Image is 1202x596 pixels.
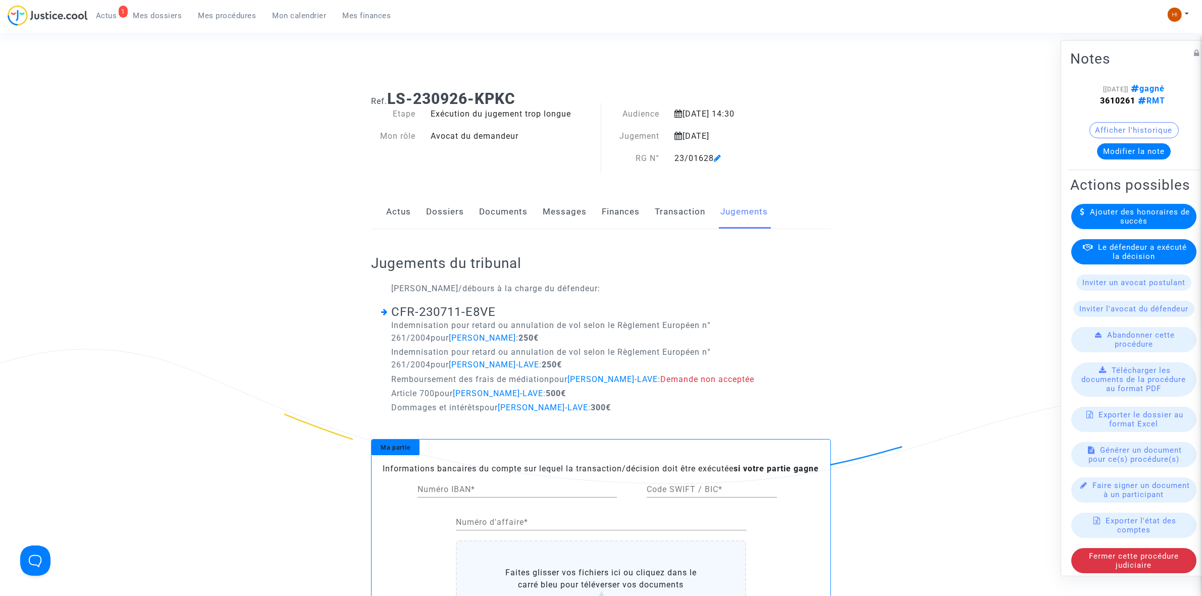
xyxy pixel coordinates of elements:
a: Documents [479,195,528,229]
a: Mes dossiers [125,8,190,23]
button: Afficher l'historique [1089,122,1179,138]
a: Jugements [720,195,768,229]
b: 300€ [591,403,611,412]
a: Finances [602,195,640,229]
div: 1 [119,6,128,18]
span: Ref. [371,96,387,106]
p: Article 700 : [391,387,821,400]
h2: Jugements du tribunal [371,254,831,272]
h2: Actions possibles [1070,176,1197,193]
div: RG N° [601,152,667,165]
div: [DATE] [667,130,799,142]
b: si votre partie gagne [734,464,819,473]
span: Mes procédures [198,11,256,20]
a: Actus [386,195,411,229]
span: RMT [1135,95,1165,105]
strong: 3610261 [1100,95,1135,105]
span: Télécharger les documents de la procédure au format PDF [1082,365,1186,393]
span: Inviter un avocat postulant [1082,278,1185,287]
p: Remboursement des frais de médiation : [391,373,821,386]
a: Mon calendrier [265,8,335,23]
span: Actus [96,11,117,20]
button: Modifier la note [1097,143,1171,159]
b: 500€ [546,389,566,398]
a: Messages [543,195,587,229]
span: pour [431,360,539,369]
a: 1Actus [88,8,125,23]
span: Mon calendrier [273,11,327,20]
a: Transaction [655,195,705,229]
iframe: Help Scout Beacon - Open [20,546,50,576]
span: pour [549,374,658,384]
span: Informations bancaires du compte sur lequel la transaction/décision doit être exécutée [383,464,819,473]
div: 23/01628 [667,152,799,165]
span: Fermer cette procédure judiciaire [1089,551,1179,569]
b: LS-230926-KPKC [387,90,515,107]
a: Mes procédures [190,8,265,23]
div: Jugement [601,130,667,142]
div: Etape [363,108,423,120]
span: Abandonner cette procédure [1108,330,1175,348]
span: [PERSON_NAME]-LAVE [449,360,539,369]
div: Avocat du demandeur [423,130,601,142]
b: 250€ [542,360,562,369]
a: Dossiers [426,195,464,229]
span: Mes finances [343,11,391,20]
p: Indemnisation pour retard ou annulation de vol selon le Règlement Européen n° 261/2004 : [391,319,821,344]
span: pour [480,403,588,412]
span: Mes dossiers [133,11,182,20]
img: fc99b196863ffcca57bb8fe2645aafd9 [1168,8,1182,22]
span: Le défendeur a exécuté la décision [1099,242,1187,260]
div: Mon rôle [363,130,423,142]
p: Indemnisation pour retard ou annulation de vol selon le Règlement Européen n° 261/2004 : [391,346,821,371]
b: 250€ [518,333,539,343]
img: jc-logo.svg [8,5,88,26]
span: Exporter le dossier au format Excel [1099,410,1184,428]
a: CFR-230711-E8VE [391,305,496,319]
span: Inviter l'avocat du défendeur [1079,304,1188,313]
span: Faire signer un document à un participant [1092,480,1190,499]
p: [PERSON_NAME]/débours à la charge du défendeur : [391,282,821,295]
span: [PERSON_NAME]-LAVE [567,374,658,384]
span: pour [435,389,543,398]
span: [PERSON_NAME]-LAVE [498,403,588,412]
div: Ma partie [372,440,420,455]
p: Dommages et intérêts : [391,401,821,414]
div: [DATE] 14:30 [667,108,799,120]
div: Exécution du jugement trop longue [423,108,601,120]
a: Mes finances [335,8,399,23]
span: Générer un document pour ce(s) procédure(s) [1088,445,1182,463]
span: [[DATE]] [1103,85,1128,92]
span: Demande non acceptée [660,374,754,384]
span: [PERSON_NAME] [449,333,516,343]
h2: Notes [1070,49,1197,67]
span: [PERSON_NAME]-LAVE [453,389,543,398]
span: Exporter l'état des comptes [1106,516,1177,534]
span: pour [431,333,516,343]
span: Ajouter des honoraires de succès [1090,207,1190,225]
span: gagné [1128,83,1165,93]
div: Audience [601,108,667,120]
